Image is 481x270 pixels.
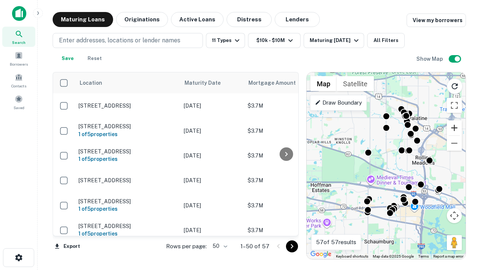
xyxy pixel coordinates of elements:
span: Saved [14,105,24,111]
button: Export [53,241,82,252]
button: $10k - $10M [248,33,301,48]
p: $3.7M [248,102,323,110]
span: Search [12,39,26,45]
button: Keyboard shortcuts [336,254,368,259]
button: Show satellite imagery [337,76,374,91]
p: [STREET_ADDRESS] [79,102,176,109]
button: All Filters [367,33,405,48]
span: Contacts [11,83,26,89]
span: Location [79,78,102,87]
div: 0 0 [307,72,466,259]
p: $3.7M [248,226,323,234]
button: Maturing [DATE] [304,33,364,48]
p: $3.7M [248,127,323,135]
p: Enter addresses, locations or lender names [59,36,180,45]
a: Search [2,27,35,47]
span: Borrowers [10,61,28,67]
a: Contacts [2,70,35,90]
button: Enter addresses, locations or lender names [53,33,203,48]
p: [STREET_ADDRESS] [79,223,176,229]
p: [DATE] [184,127,240,135]
span: Maturity Date [185,78,230,87]
button: Active Loans [171,12,224,27]
button: Toggle fullscreen view [447,98,462,113]
th: Location [75,72,180,93]
span: Map data ©2025 Google [373,254,414,258]
button: Go to next page [286,240,298,252]
p: $3.7M [248,201,323,210]
button: Zoom in [447,120,462,135]
a: Saved [2,92,35,112]
th: Mortgage Amount [244,72,327,93]
h6: 1 of 5 properties [79,155,176,163]
th: Maturity Date [180,72,244,93]
img: Google [309,249,333,259]
a: Open this area in Google Maps (opens a new window) [309,249,333,259]
a: Report a map error [433,254,463,258]
div: Maturing [DATE] [310,36,361,45]
p: [DATE] [184,151,240,160]
span: Mortgage Amount [248,78,306,87]
img: capitalize-icon.png [12,6,26,21]
h6: 1 of 5 properties [79,205,176,213]
button: 11 Types [206,33,245,48]
p: [STREET_ADDRESS] [79,148,176,155]
div: 50 [210,241,228,252]
h6: 1 of 5 properties [79,229,176,238]
button: Distress [227,12,272,27]
a: Borrowers [2,48,35,69]
a: View my borrowers [407,13,466,27]
p: [DATE] [184,226,240,234]
p: [STREET_ADDRESS] [79,198,176,205]
button: Reload search area [447,78,463,94]
button: Save your search to get updates of matches that match your search criteria. [56,51,80,66]
button: Zoom out [447,136,462,151]
p: $3.7M [248,151,323,160]
a: Terms (opens in new tab) [418,254,429,258]
p: Rows per page: [166,242,207,251]
p: [DATE] [184,176,240,184]
p: $3.7M [248,176,323,184]
button: Show street map [310,76,337,91]
p: [DATE] [184,201,240,210]
button: Originations [116,12,168,27]
button: Reset [83,51,107,66]
p: 1–50 of 57 [240,242,269,251]
p: [DATE] [184,102,240,110]
iframe: Chat Widget [443,210,481,246]
button: Map camera controls [447,208,462,223]
p: [STREET_ADDRESS] [79,123,176,130]
p: [STREET_ADDRESS] [79,177,176,184]
h6: Show Map [416,55,444,63]
p: Draw Boundary [315,98,362,107]
button: Maturing Loans [53,12,113,27]
button: Lenders [275,12,320,27]
h6: 1 of 5 properties [79,130,176,138]
p: 57 of 57 results [316,238,356,247]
